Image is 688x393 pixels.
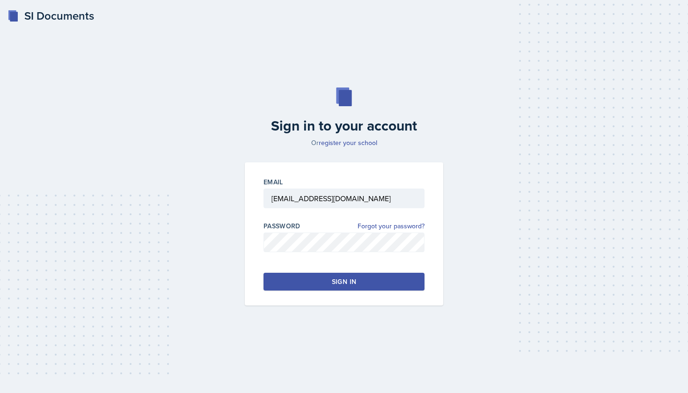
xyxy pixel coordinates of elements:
[358,221,425,231] a: Forgot your password?
[332,277,356,286] div: Sign in
[263,177,283,187] label: Email
[263,189,425,208] input: Email
[239,138,449,147] p: Or
[7,7,94,24] a: SI Documents
[263,221,300,231] label: Password
[239,117,449,134] h2: Sign in to your account
[319,138,377,147] a: register your school
[263,273,425,291] button: Sign in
